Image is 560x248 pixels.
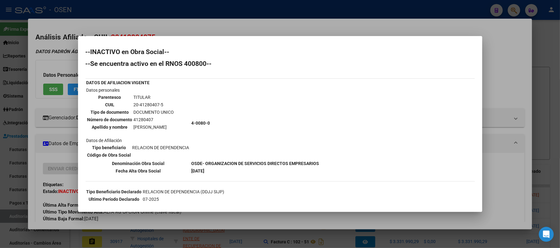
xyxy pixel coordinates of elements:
th: CUIL [87,101,133,108]
td: 41280407 [133,116,174,123]
b: [DATE] [192,168,205,173]
b: OSDE- ORGANIZACION DE SERVICIOS DIRECTOS EMPRESARIOS [192,161,319,166]
td: 07-2025 [143,196,225,203]
th: Ultimo Período Declarado [86,196,142,203]
td: 20-41280407-5 [133,101,174,108]
td: Datos personales Datos de Afiliación [86,87,191,159]
td: DOCUMENTO UNICO [133,109,174,116]
td: RELACION DE DEPENDENCIA (DDJJ SIJP) [143,188,225,195]
div: Open Intercom Messenger [539,227,554,242]
b: DATOS DE AFILIACION VIGENTE [86,80,150,85]
td: [PERSON_NAME] [133,124,174,131]
th: Apellido y nombre [87,124,133,131]
th: Tipo beneficiario [87,144,132,151]
th: Parentesco [87,94,133,101]
h2: --INACTIVO en Obra Social-- [86,49,475,55]
td: RELACION DE DEPENDENCIA [132,144,190,151]
th: Código de Obra Social [87,152,132,158]
th: Tipo Beneficiario Declarado [86,188,142,195]
td: TITULAR [133,94,174,101]
b: 4-0080-0 [192,121,210,126]
th: Denominación Obra Social [86,160,191,167]
h2: --Se encuentra activo en el RNOS 400800-- [86,61,475,67]
th: Fecha Alta Obra Social [86,168,191,174]
th: Tipo de documento [87,109,133,116]
th: Número de documento [87,116,133,123]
